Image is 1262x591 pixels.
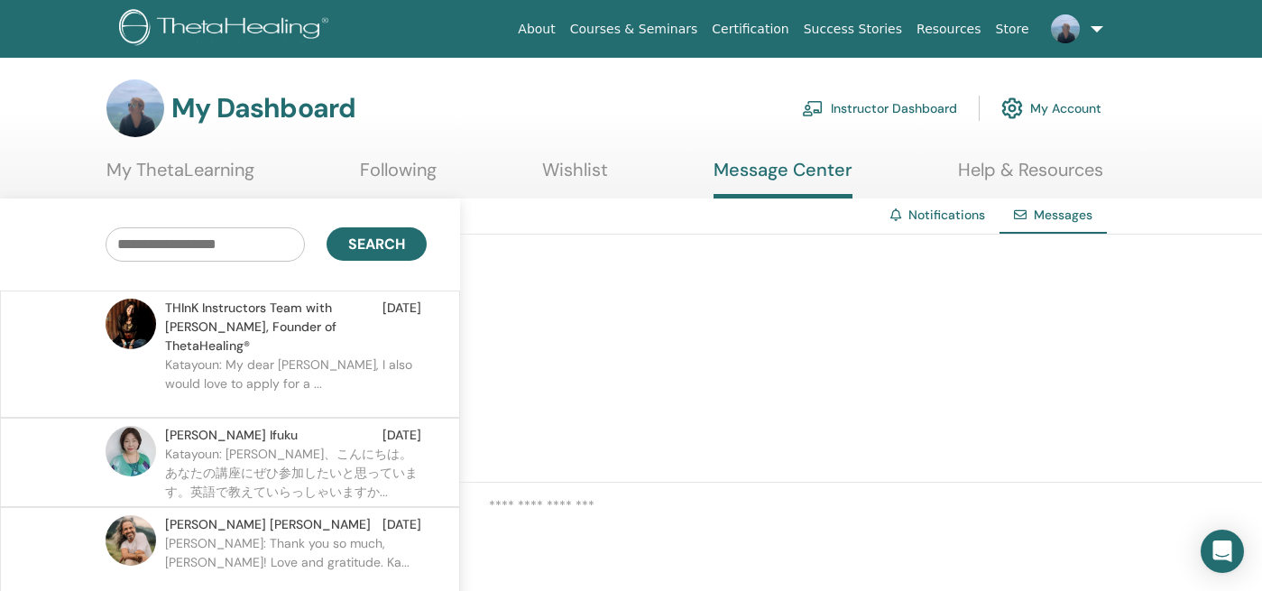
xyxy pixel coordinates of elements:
[165,534,427,588] p: [PERSON_NAME]: Thank you so much, [PERSON_NAME]! Love and gratitude. Ka...
[1001,88,1101,128] a: My Account
[106,159,254,194] a: My ThetaLearning
[908,207,985,223] a: Notifications
[165,426,298,445] span: [PERSON_NAME] Ifuku
[958,159,1103,194] a: Help & Resources
[165,356,427,410] p: Katayoun: My dear [PERSON_NAME], I also would love to apply for a ...
[1034,207,1092,223] span: Messages
[106,299,156,349] img: default.jpg
[1201,530,1244,573] div: Open Intercom Messenger
[106,515,156,566] img: default.jpg
[165,445,427,499] p: Katayoun: [PERSON_NAME]、こんにちは。 あなたの講座にぜひ参加したいと思っています。英語で教えていらっしゃいますか...
[542,159,608,194] a: Wishlist
[348,235,405,254] span: Search
[165,299,382,356] span: THInK Instructors Team with [PERSON_NAME], Founder of ThetaHealing®
[106,79,164,137] img: default.jpg
[165,515,371,534] span: [PERSON_NAME] [PERSON_NAME]
[360,159,437,194] a: Following
[563,13,705,46] a: Courses & Seminars
[382,426,421,445] span: [DATE]
[802,88,957,128] a: Instructor Dashboard
[797,13,909,46] a: Success Stories
[327,227,427,261] button: Search
[171,92,355,125] h3: My Dashboard
[511,13,562,46] a: About
[106,426,156,476] img: default.jpg
[1051,14,1080,43] img: default.jpg
[989,13,1036,46] a: Store
[1001,93,1023,124] img: cog.svg
[714,159,852,199] a: Message Center
[705,13,796,46] a: Certification
[802,100,824,116] img: chalkboard-teacher.svg
[382,515,421,534] span: [DATE]
[119,9,335,50] img: logo.png
[909,13,989,46] a: Resources
[382,299,421,356] span: [DATE]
